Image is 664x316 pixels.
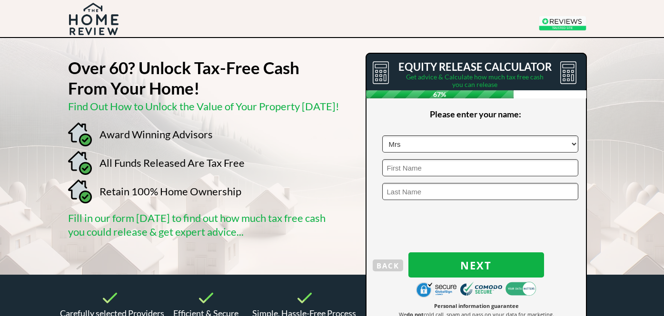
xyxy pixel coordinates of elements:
[382,183,578,200] input: Last Name
[366,90,514,98] span: 67%
[68,100,339,113] span: Find Out How to Unlock the Value of Your Property [DATE]!
[68,211,326,238] span: Fill in our form [DATE] to find out how much tax free cash you could release & get expert advice...
[434,302,519,309] span: Personal information guarantee
[408,259,544,271] span: Next
[99,156,245,169] span: All Funds Released Are Tax Free
[68,57,299,98] strong: Over 60? Unlock Tax-Free Cash From Your Home!
[408,252,544,278] button: Next
[99,128,213,141] span: Award Winning Advisors
[406,73,544,88] span: Get advice & Calculate how much tax free cash you can release
[373,259,403,271] button: BACK
[382,159,578,176] input: First Name
[398,60,552,73] span: EQUITY RELEASE CALCULATOR
[99,185,241,198] span: Retain 100% Home Ownership
[430,109,521,119] span: Please enter your name:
